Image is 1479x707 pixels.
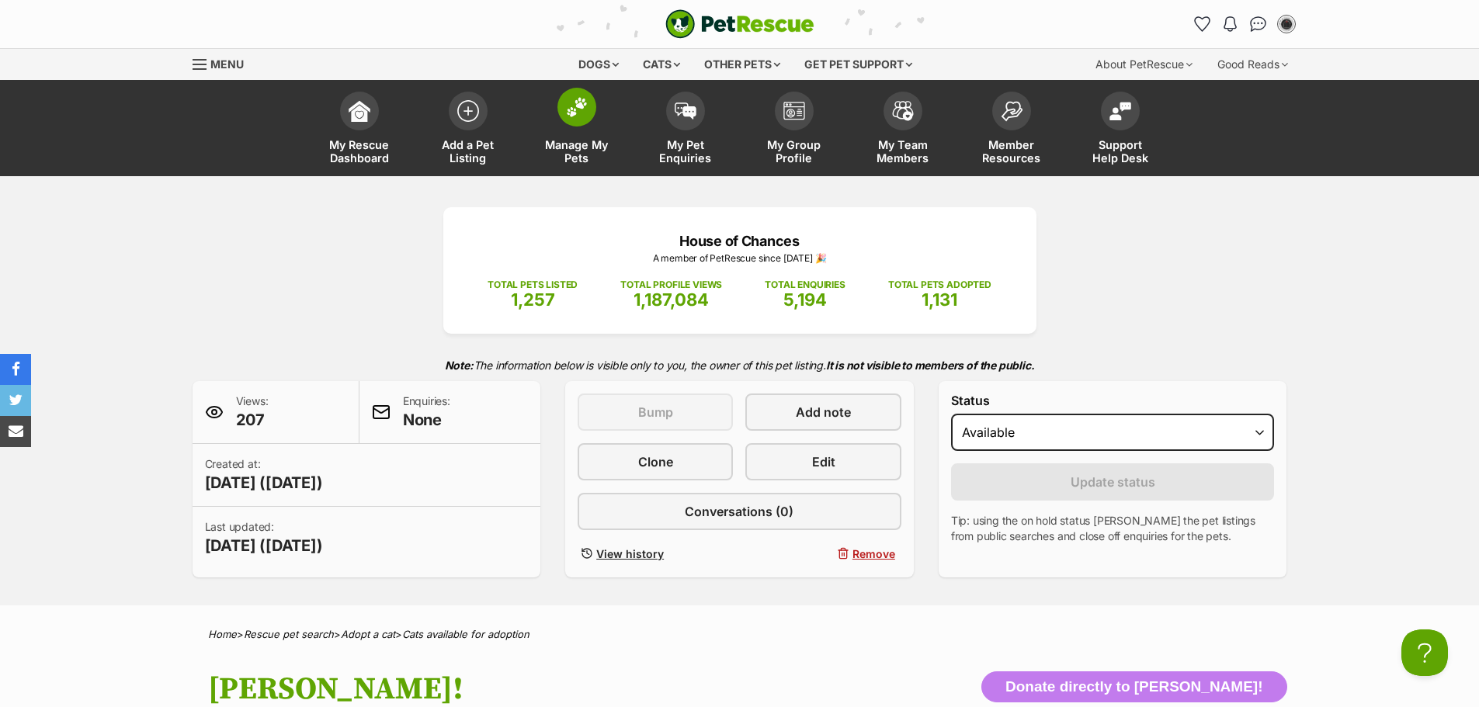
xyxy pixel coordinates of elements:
span: View history [596,546,664,562]
a: Member Resources [957,84,1066,176]
strong: It is not visible to members of the public. [826,359,1035,372]
span: Member Resources [977,138,1047,165]
img: manage-my-pets-icon-02211641906a0b7f246fdf0571729dbe1e7629f14944591b6c1af311fb30b64b.svg [566,97,588,117]
ul: Account quick links [1190,12,1299,36]
a: Conversations [1246,12,1271,36]
span: Remove [852,546,895,562]
a: Adopt a cat [341,628,395,640]
div: Cats [632,49,691,80]
a: My Group Profile [740,84,849,176]
span: Add note [796,403,851,421]
a: Manage My Pets [523,84,631,176]
p: House of Chances [467,230,1013,251]
span: My Team Members [868,138,938,165]
img: group-profile-icon-3fa3cf56718a62981997c0bc7e787c4b2cf8bcc04b72c1350f741eb67cf2f40e.svg [783,102,805,120]
a: My Pet Enquiries [631,84,740,176]
p: Tip: using the on hold status [PERSON_NAME] the pet listings from public searches and close off e... [951,513,1275,544]
button: Update status [951,463,1275,501]
div: Dogs [568,49,630,80]
span: My Rescue Dashboard [325,138,394,165]
a: Favourites [1190,12,1215,36]
div: About PetRescue [1085,49,1203,80]
button: Remove [745,542,901,565]
a: Edit [745,443,901,480]
a: Home [208,628,237,640]
p: TOTAL ENQUIRIES [765,278,845,292]
span: 5,194 [783,289,827,310]
button: Bump [578,393,733,431]
p: The information below is visible only to you, the owner of this pet listing. [193,349,1287,381]
a: My Rescue Dashboard [305,84,414,176]
span: My Group Profile [759,138,829,165]
a: Support Help Desk [1066,84,1175,176]
button: My account [1274,12,1299,36]
span: Add a Pet Listing [433,138,503,165]
img: Ebonny Williams profile pic [1279,16,1294,32]
button: Donate directly to [PERSON_NAME]! [981,671,1286,702]
span: Conversations (0) [685,502,793,521]
div: Good Reads [1206,49,1299,80]
iframe: Help Scout Beacon - Open [1401,629,1448,676]
a: Rescue pet search [244,628,334,640]
span: Clone [638,452,673,471]
span: [DATE] ([DATE]) [205,535,323,556]
img: help-desk-icon-fdf02630f3aa405de69fd3d07c3f3aa587a6932b1a1747fa1d2bba05be0121f9.svg [1109,102,1131,120]
img: logo-cat-932fe2b9b8326f06289b0f2fb663e598f794de774fb13d1741a6617ecf9a85b4.svg [665,9,814,39]
img: notifications-46538b983faf8c2785f20acdc204bb7945ddae34d4c08c2a6579f10ce5e182be.svg [1224,16,1236,32]
a: Add a Pet Listing [414,84,523,176]
a: Clone [578,443,733,480]
span: 1,131 [922,289,957,310]
span: Edit [812,452,835,471]
p: Views: [236,393,269,431]
a: PetRescue [665,9,814,39]
span: 1,257 [511,289,555,310]
p: Last updated: [205,519,323,556]
h1: [PERSON_NAME]! [208,671,865,707]
p: TOTAL PETS LISTED [488,278,578,292]
a: Add note [745,393,901,431]
span: Manage My Pets [542,138,612,165]
img: member-resources-icon-8e73f808a243e03378d46382f2149f9095a855e16c252ad45f914b54edf8863c.svg [1001,101,1022,122]
p: TOTAL PETS ADOPTED [888,278,991,292]
div: Get pet support [793,49,923,80]
p: A member of PetRescue since [DATE] 🎉 [467,251,1013,265]
a: My Team Members [849,84,957,176]
a: View history [578,542,733,565]
a: Conversations (0) [578,493,901,530]
a: Cats available for adoption [402,628,529,640]
strong: Note: [445,359,474,372]
div: Other pets [693,49,791,80]
button: Notifications [1218,12,1243,36]
a: Menu [193,49,255,77]
img: pet-enquiries-icon-7e3ad2cf08bfb03b45e93fb7055b45f3efa6380592205ae92323e6603595dc1f.svg [675,102,696,120]
p: TOTAL PROFILE VIEWS [620,278,722,292]
label: Status [951,393,1275,407]
span: My Pet Enquiries [651,138,720,165]
span: 207 [236,409,269,431]
span: Update status [1071,473,1155,491]
span: Bump [638,403,673,421]
p: Enquiries: [403,393,450,431]
img: add-pet-listing-icon-0afa8454b4691262ce3f59096e99ab1cd57d4a30225e0717b998d2c9b9846f56.svg [457,100,479,122]
span: Support Help Desk [1085,138,1155,165]
span: 1,187,084 [634,289,709,310]
div: > > > [169,629,1311,640]
img: team-members-icon-5396bd8760b3fe7c0b43da4ab00e1e3bb1a5d9ba89233759b79545d2d3fc5d0d.svg [892,101,914,121]
img: dashboard-icon-eb2f2d2d3e046f16d808141f083e7271f6b2e854fb5c12c21221c1fb7104beca.svg [349,100,370,122]
span: None [403,409,450,431]
span: Menu [210,57,244,71]
p: Created at: [205,456,323,494]
img: chat-41dd97257d64d25036548639549fe6c8038ab92f7586957e7f3b1b290dea8141.svg [1250,16,1266,32]
span: [DATE] ([DATE]) [205,472,323,494]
